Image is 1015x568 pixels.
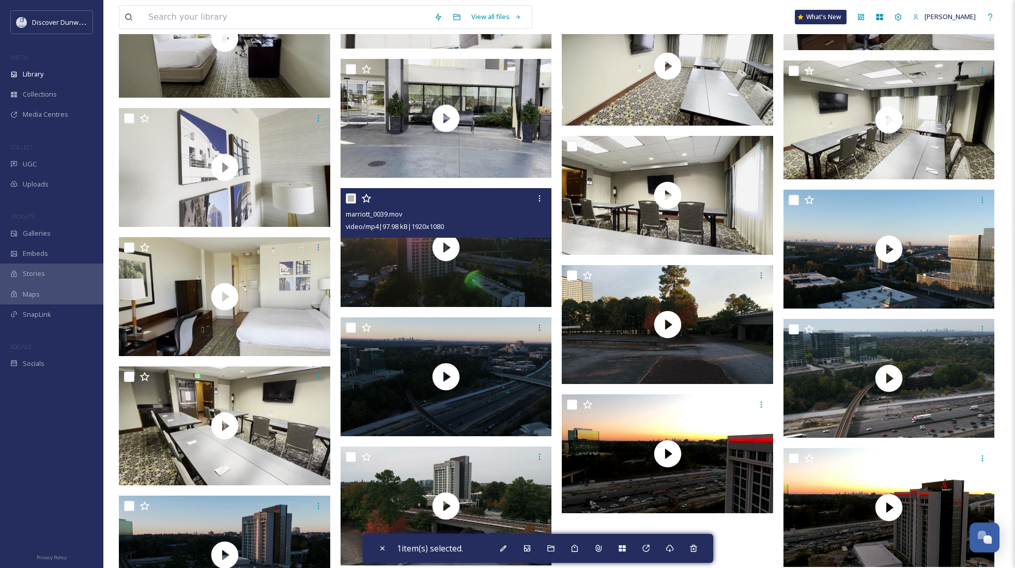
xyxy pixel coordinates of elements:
[783,448,995,567] img: thumbnail
[10,343,31,350] span: SOCIALS
[23,89,57,99] span: Collections
[119,366,330,485] img: thumbnail
[17,17,27,27] img: 696246f7-25b9-4a35-beec-0db6f57a4831.png
[341,317,552,436] img: thumbnail
[397,543,463,554] span: 1 item(s) selected.
[23,110,68,119] span: Media Centres
[562,7,773,126] img: thumbnail
[562,265,773,384] img: thumbnail
[23,289,40,299] span: Maps
[23,69,43,79] span: Library
[783,319,995,438] img: thumbnail
[783,60,995,179] img: thumbnail
[32,17,94,27] span: Discover Dunwoody
[341,447,552,565] img: thumbnail
[346,222,444,231] span: video/mp4 | 97.98 kB | 1920 x 1080
[23,359,44,369] span: Socials
[346,209,402,219] span: marriott_0039.mov
[119,237,330,356] img: thumbnail
[119,108,330,227] img: thumbnail
[925,12,976,21] span: [PERSON_NAME]
[10,143,33,151] span: COLLECT
[23,249,48,258] span: Embeds
[970,523,999,552] button: Open Chat
[795,10,847,24] a: What's New
[562,394,773,513] img: thumbnail
[562,136,773,255] img: thumbnail
[10,212,34,220] span: WIDGETS
[341,59,552,178] img: thumbnail
[10,53,28,61] span: MEDIA
[783,190,995,309] img: thumbnail
[37,550,67,563] a: Privacy Policy
[143,6,429,28] input: Search your library
[23,310,51,319] span: SnapLink
[341,188,552,307] img: thumbnail
[23,179,49,189] span: Uploads
[23,159,37,169] span: UGC
[37,554,67,561] span: Privacy Policy
[23,228,51,238] span: Galleries
[908,7,981,27] a: [PERSON_NAME]
[23,269,45,279] span: Stories
[466,7,527,27] a: View all files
